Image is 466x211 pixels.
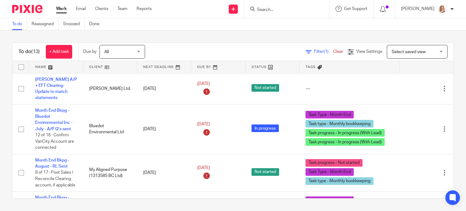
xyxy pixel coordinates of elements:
[35,196,69,206] a: Month End Bkpg - August
[76,6,86,12] a: Email
[356,49,382,54] span: View Settings
[306,177,373,185] span: Task type - Monthly bookkeeping
[32,18,59,30] a: Reassigned
[104,50,109,54] span: All
[197,122,210,126] span: [DATE]
[197,82,210,86] span: [DATE]
[401,6,434,12] p: [PERSON_NAME]
[306,129,385,137] span: Task progress - In progress (With Lead)
[256,7,311,13] input: Search
[137,73,191,104] td: [DATE]
[35,158,69,168] a: Month End Bkpg - August - RL Sent
[35,171,75,187] span: 8 of 17 · Post Sales / Reconcile Clearing account, if applicable
[306,86,393,92] div: ---
[31,49,40,54] span: (13)
[19,49,40,55] h1: To do
[306,65,316,69] span: Tags
[306,138,385,146] span: Task progress - In progress (With Lead)
[392,50,426,54] span: Select saved view
[324,49,329,54] span: (1)
[306,168,354,176] span: Task Type - Month End
[46,45,72,59] a: + Add task
[12,5,42,13] img: Pixie
[137,154,191,191] td: [DATE]
[35,133,74,150] span: 12 of 16 · Confirm VanCity Account are connected
[35,108,73,131] a: Month End Bkpg - Bluedot Environmental Inc - July - A/P Q's sent
[306,111,354,118] span: Task Type - Month End
[333,49,343,54] a: Clear
[83,104,137,154] td: Bluedot Environmental Ltd
[83,154,137,191] td: My Aligned Purpose (1313585 BC Ltd)
[56,6,67,12] a: Work
[252,168,279,176] span: Not started
[314,49,333,54] span: Filter
[83,49,96,55] p: Due by
[306,196,354,204] span: Task Type - Month End
[197,166,210,170] span: [DATE]
[83,73,137,104] td: [PERSON_NAME] Ltd.
[252,124,279,132] span: In progress
[252,84,279,92] span: Not started
[437,4,447,14] img: Screenshot%202025-09-16%20114050.png
[95,6,108,12] a: Clients
[306,159,363,167] span: Task progress - Not started
[89,18,104,30] a: Done
[137,6,152,12] a: Reports
[344,7,367,11] span: Get Support
[306,120,373,128] span: Task type - Monthly bookkeeping
[12,18,27,30] a: To do
[117,6,127,12] a: Team
[35,77,77,100] a: [PERSON_NAME] A/P + EFT Clearing- Update to match statements
[137,104,191,154] td: [DATE]
[63,18,85,30] a: Snoozed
